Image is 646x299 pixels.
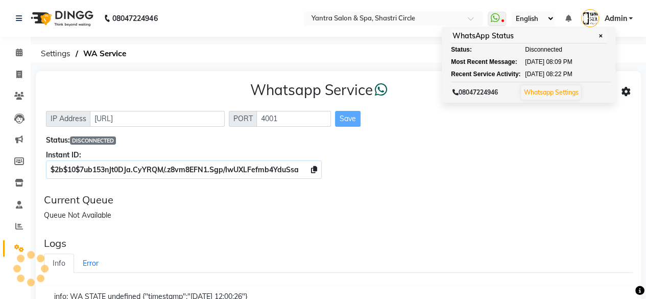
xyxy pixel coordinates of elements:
div: Current Queue [44,194,633,206]
span: DISCONNECTED [70,136,116,145]
span: WA Service [78,44,131,63]
span: 08:09 PM [546,57,572,66]
div: Logs [44,237,633,249]
span: Settings [36,44,76,63]
div: Queue Not Available [44,210,633,221]
span: ✕ [596,32,605,40]
span: [DATE] [525,57,544,66]
a: Info [44,254,74,273]
img: Admin [581,9,599,27]
span: [DATE] [525,70,544,79]
div: WhatsApp Status [451,29,607,43]
a: Whatsapp Settings [523,88,578,96]
div: Status: [451,45,507,54]
span: Disconnected [525,45,562,54]
span: IP Address [46,111,91,127]
b: 08047224946 [112,4,157,33]
span: PORT [229,111,257,127]
div: Most Recent Message: [451,57,507,66]
img: logo [26,4,96,33]
input: Sizing example input [90,111,225,127]
span: 08047224946 [452,88,498,96]
h3: Whatsapp Service [250,81,388,99]
span: 08:22 PM [546,70,572,79]
span: $2b$10$7ub153nJt0DJa.CyYRQM/.z8vm8EFN1.Sgp/IwUXLFefmb4YduSsa [51,165,299,174]
button: Whatsapp Settings [521,85,581,100]
input: Sizing example input [256,111,331,127]
div: Instant ID: [46,150,631,160]
div: Recent Service Activity: [451,70,507,79]
a: Error [74,254,107,273]
span: Admin [604,13,627,24]
div: Status: [46,135,631,146]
